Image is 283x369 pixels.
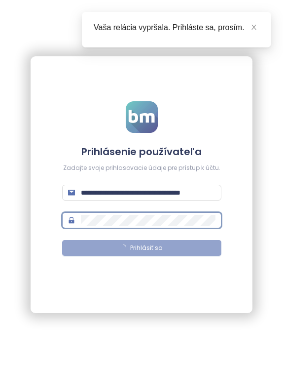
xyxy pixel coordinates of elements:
span: mail [68,189,75,196]
span: Prihlásiť sa [130,244,163,253]
img: logo [126,101,158,133]
h4: Prihlásenie používateľa [62,145,221,159]
span: loading [119,244,127,251]
button: Prihlásiť sa [62,240,221,256]
span: close [250,24,257,31]
span: lock [68,217,75,224]
div: Zadajte svoje prihlasovacie údaje pre prístup k účtu. [62,164,221,173]
div: Vaša relácia vypršala. Prihláste sa, prosím. [94,22,259,34]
